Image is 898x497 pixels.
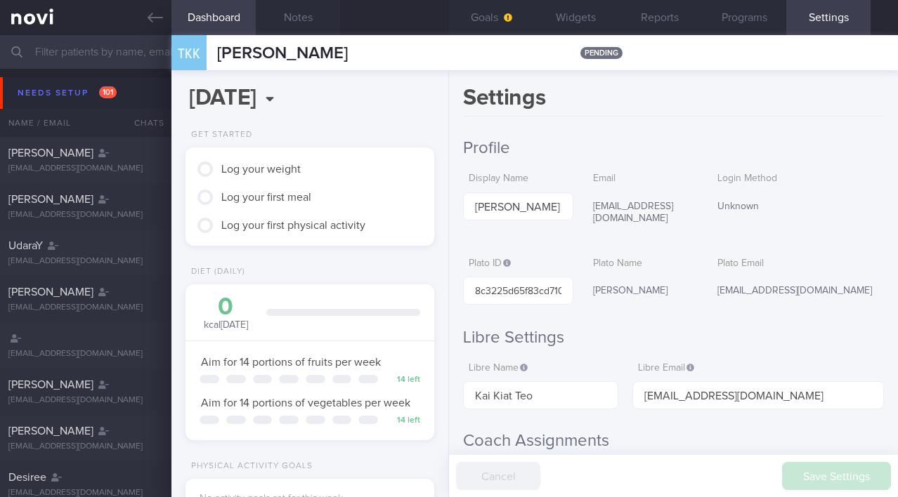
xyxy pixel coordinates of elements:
[115,109,171,137] div: Chats
[8,256,163,267] div: [EMAIL_ADDRESS][DOMAIN_NAME]
[8,442,163,452] div: [EMAIL_ADDRESS][DOMAIN_NAME]
[8,303,163,313] div: [EMAIL_ADDRESS][DOMAIN_NAME]
[463,327,884,348] h2: Libre Settings
[469,173,568,185] label: Display Name
[8,240,43,251] span: UdaraY
[463,430,884,451] h2: Coach Assignments
[8,194,93,205] span: [PERSON_NAME]
[469,363,528,373] span: Libre Name
[8,395,163,406] div: [EMAIL_ADDRESS][DOMAIN_NAME]
[717,173,878,185] label: Login Method
[8,472,46,483] span: Desiree
[385,375,420,385] div: 14 left
[99,86,117,98] span: 101
[8,286,93,298] span: [PERSON_NAME]
[200,295,252,319] div: 0
[201,357,381,368] span: Aim for 14 portions of fruits per week
[463,138,884,159] h2: Profile
[463,84,884,117] h1: Settings
[593,173,692,185] label: Email
[8,210,163,220] div: [EMAIL_ADDRESS][DOMAIN_NAME]
[8,349,163,359] div: [EMAIL_ADDRESS][DOMAIN_NAME]
[469,258,511,268] span: Plato ID
[712,277,884,306] div: [EMAIL_ADDRESS][DOMAIN_NAME]
[217,45,348,62] span: [PERSON_NAME]
[717,258,878,270] label: Plato Email
[587,192,698,234] div: [EMAIL_ADDRESS][DOMAIN_NAME]
[8,425,93,437] span: [PERSON_NAME]
[385,416,420,426] div: 14 left
[8,379,93,390] span: [PERSON_NAME]
[186,267,245,277] div: Diet (Daily)
[200,295,252,332] div: kcal [DATE]
[580,47,623,59] span: pending
[593,258,692,270] label: Plato Name
[8,164,163,174] div: [EMAIL_ADDRESS][DOMAIN_NAME]
[168,27,210,81] div: TKK
[201,397,410,409] span: Aim for 14 portions of vegetables per week
[712,192,884,222] div: Unknown
[638,363,694,373] span: Libre Email
[8,147,93,159] span: [PERSON_NAME]
[587,277,698,306] div: [PERSON_NAME]
[186,130,252,140] div: Get Started
[186,461,313,472] div: Physical Activity Goals
[14,84,120,102] div: Needs setup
